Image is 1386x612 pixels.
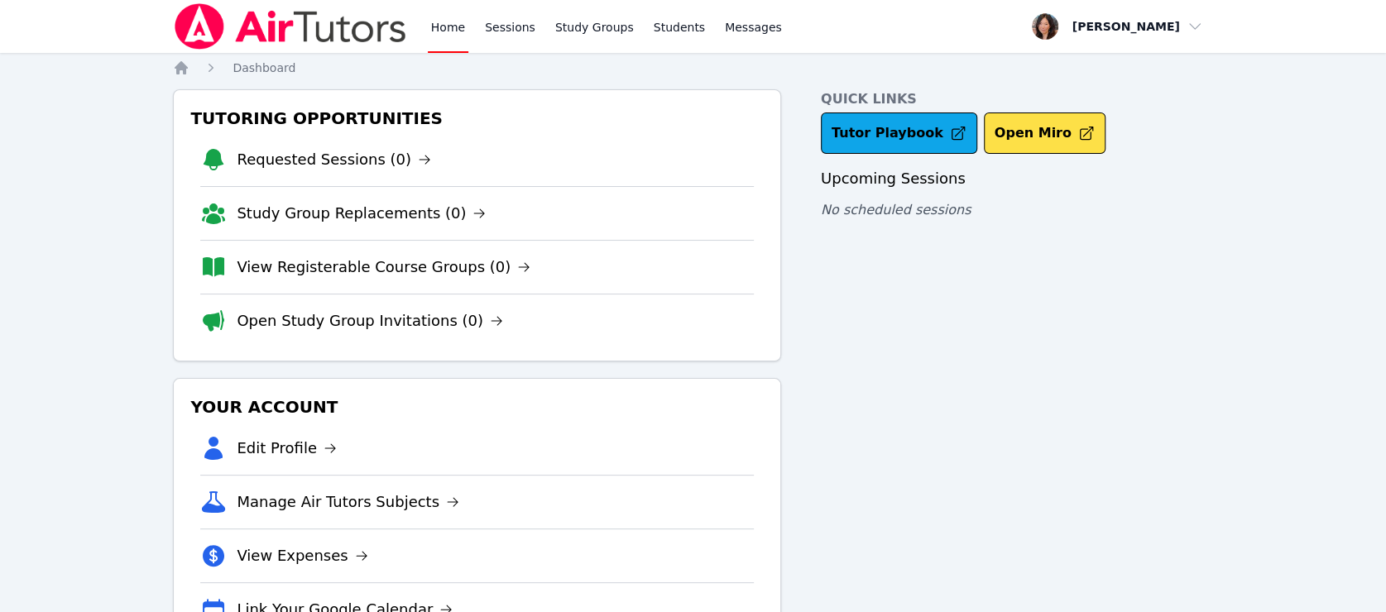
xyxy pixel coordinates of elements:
h4: Quick Links [821,89,1213,109]
a: Edit Profile [237,437,337,460]
a: View Expenses [237,544,367,567]
a: View Registerable Course Groups (0) [237,256,530,279]
span: Messages [725,19,782,36]
span: No scheduled sessions [821,202,971,218]
h3: Upcoming Sessions [821,167,1213,190]
h3: Tutoring Opportunities [187,103,767,133]
span: Dashboard [233,61,295,74]
h3: Your Account [187,392,767,422]
button: Open Miro [984,112,1105,154]
nav: Breadcrumb [173,60,1212,76]
a: Open Study Group Invitations (0) [237,309,503,332]
a: Requested Sessions (0) [237,148,431,171]
a: Dashboard [233,60,295,76]
a: Tutor Playbook [821,112,977,154]
a: Manage Air Tutors Subjects [237,490,459,514]
img: Air Tutors [173,3,407,50]
a: Study Group Replacements (0) [237,202,486,225]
